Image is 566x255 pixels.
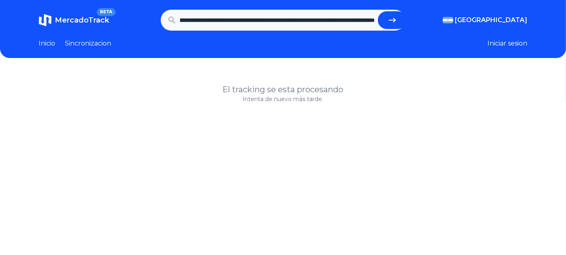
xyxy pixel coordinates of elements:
[65,39,111,48] a: Sincronizacion
[487,39,527,48] button: Iniciar sesion
[39,39,55,48] a: Inicio
[39,95,527,103] p: Intenta de nuevo más tarde.
[55,16,109,25] span: MercadoTrack
[443,15,527,25] button: [GEOGRAPHIC_DATA]
[39,14,52,27] img: MercadoTrack
[97,8,116,16] span: BETA
[455,15,527,25] span: [GEOGRAPHIC_DATA]
[443,17,453,23] img: Argentina
[39,14,109,27] a: MercadoTrackBETA
[39,84,527,95] h1: El tracking se esta procesando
